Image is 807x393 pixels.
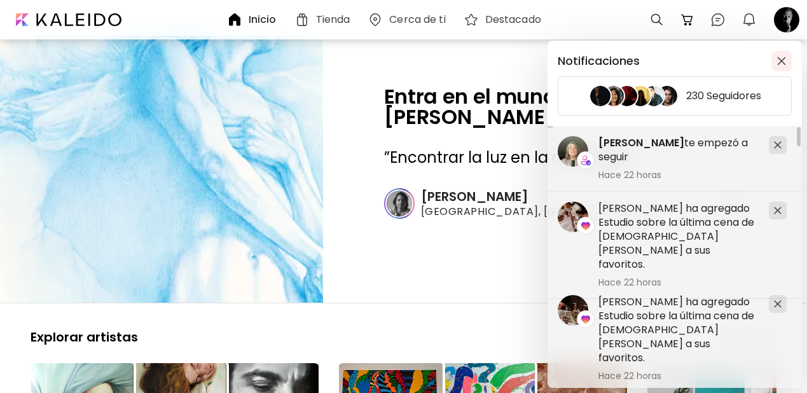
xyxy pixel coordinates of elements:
h5: Notificaciones [558,55,640,67]
h5: [PERSON_NAME] ha agregado Estudio sobre la última cena de [DEMOGRAPHIC_DATA][PERSON_NAME] a sus f... [598,202,759,272]
h5: te empezó a seguir [598,136,759,164]
span: Hace 22 horas [598,277,759,288]
span: [PERSON_NAME] [598,135,684,150]
span: Hace 22 horas [598,370,759,382]
h5: [PERSON_NAME] ha agregado Estudio sobre la última cena de [DEMOGRAPHIC_DATA][PERSON_NAME] a sus f... [598,295,759,365]
span: Hace 22 horas [598,169,759,181]
h5: 230 Seguidores [686,90,761,102]
img: closeButton [777,57,786,65]
button: closeButton [771,51,792,71]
